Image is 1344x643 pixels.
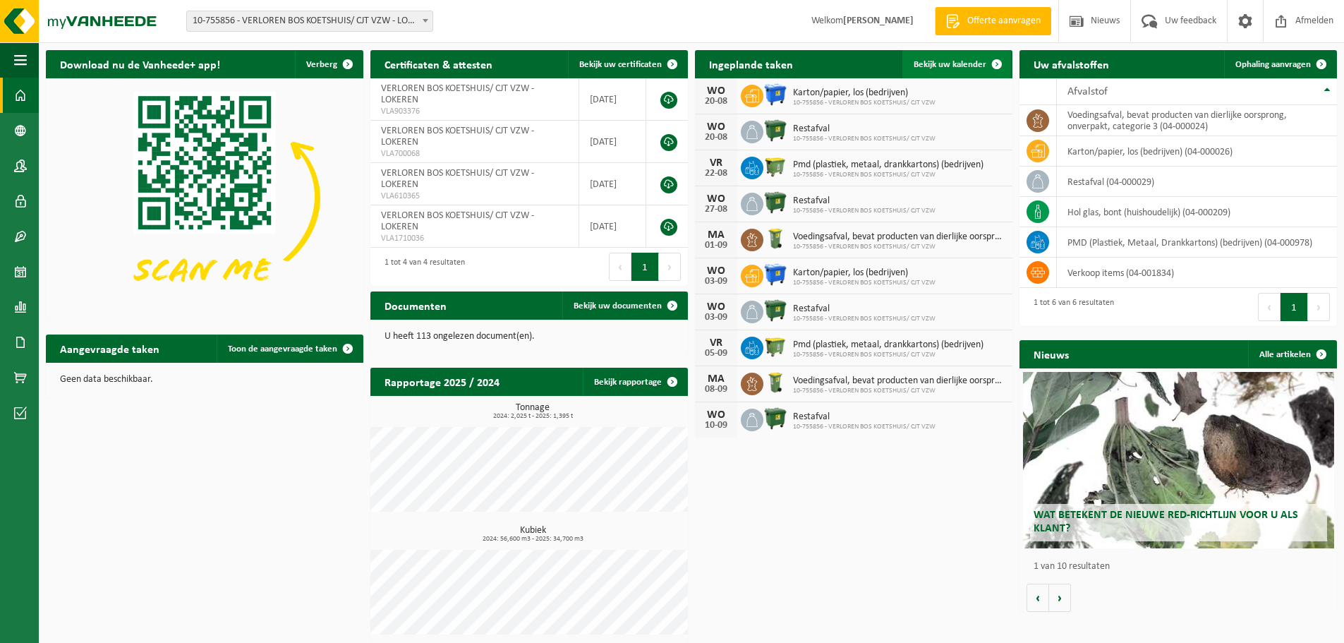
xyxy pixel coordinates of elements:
div: WO [702,121,730,133]
h2: Nieuws [1019,340,1083,368]
span: Pmd (plastiek, metaal, drankkartons) (bedrijven) [793,160,983,171]
div: 08-09 [702,385,730,395]
span: Bekijk uw kalender [914,60,986,69]
img: Download de VHEPlus App [46,78,363,317]
button: Previous [1258,293,1281,321]
div: 1 tot 6 van 6 resultaten [1027,292,1114,323]
div: 27-08 [702,205,730,215]
a: Offerte aanvragen [935,7,1051,35]
span: Voedingsafval, bevat producten van dierlijke oorsprong, onverpakt, categorie 3 [793,375,1005,387]
img: WB-1100-HPE-GN-01 [763,407,787,431]
button: 1 [631,253,659,281]
span: Offerte aanvragen [964,14,1044,28]
span: VLA700068 [381,148,568,160]
span: Ophaling aanvragen [1235,60,1311,69]
div: 22-08 [702,169,730,179]
span: Voedingsafval, bevat producten van dierlijke oorsprong, onverpakt, categorie 3 [793,232,1005,243]
a: Bekijk uw certificaten [568,50,686,78]
img: WB-1100-HPE-BE-01 [763,263,787,287]
span: Pmd (plastiek, metaal, drankkartons) (bedrijven) [793,339,983,351]
a: Bekijk rapportage [583,368,686,396]
img: WB-1100-HPE-GN-50 [763,155,787,179]
div: WO [702,301,730,313]
span: Afvalstof [1067,86,1108,97]
div: 03-09 [702,277,730,287]
div: 1 tot 4 van 4 resultaten [377,251,465,282]
td: voedingsafval, bevat producten van dierlijke oorsprong, onverpakt, categorie 3 (04-000024) [1057,105,1337,136]
h2: Download nu de Vanheede+ app! [46,50,234,78]
h2: Aangevraagde taken [46,335,174,362]
h2: Rapportage 2025 / 2024 [370,368,514,395]
button: 1 [1281,293,1308,321]
span: 10-755856 - VERLOREN BOS KOETSHUIS/ CJT VZW [793,315,936,323]
a: Toon de aangevraagde taken [217,335,362,363]
span: 10-755856 - VERLOREN BOS KOETSHUIS/ CJT VZW [793,99,936,107]
td: restafval (04-000029) [1057,167,1337,197]
td: verkoop items (04-001834) [1057,258,1337,288]
div: VR [702,337,730,349]
span: Restafval [793,196,936,207]
div: 01-09 [702,241,730,251]
img: WB-0140-HPE-GN-50 [763,371,787,395]
h2: Documenten [370,292,461,319]
span: Bekijk uw certificaten [579,60,662,69]
span: VLA1710036 [381,233,568,244]
span: VLA903376 [381,106,568,117]
span: 10-755856 - VERLOREN BOS KOETSHUIS/ CJT VZW [793,423,936,431]
span: Restafval [793,124,936,135]
span: 10-755856 - VERLOREN BOS KOETSHUIS/ CJT VZW [793,135,936,143]
img: WB-1100-HPE-GN-01 [763,119,787,143]
img: WB-1100-HPE-GN-50 [763,335,787,359]
div: WO [702,193,730,205]
button: Volgende [1049,584,1071,612]
td: [DATE] [579,163,646,205]
h2: Certificaten & attesten [370,50,507,78]
span: 10-755856 - VERLOREN BOS KOETSHUIS/ CJT VZW - LOKEREN [187,11,432,31]
span: Restafval [793,411,936,423]
div: 20-08 [702,133,730,143]
span: Wat betekent de nieuwe RED-richtlijn voor u als klant? [1034,510,1298,534]
button: Next [1308,293,1330,321]
span: 10-755856 - VERLOREN BOS KOETSHUIS/ CJT VZW [793,207,936,215]
td: PMD (Plastiek, Metaal, Drankkartons) (bedrijven) (04-000978) [1057,227,1337,258]
span: VLA610365 [381,191,568,202]
a: Bekijk uw documenten [562,292,686,320]
div: MA [702,229,730,241]
img: WB-1100-HPE-GN-01 [763,299,787,323]
span: VERLOREN BOS KOETSHUIS/ CJT VZW - LOKEREN [381,126,534,148]
h2: Ingeplande taken [695,50,807,78]
button: Vorige [1027,584,1049,612]
div: WO [702,265,730,277]
span: 10-755856 - VERLOREN BOS KOETSHUIS/ CJT VZW [793,279,936,287]
button: Previous [609,253,631,281]
div: WO [702,85,730,97]
span: 2024: 56,600 m3 - 2025: 34,700 m3 [377,536,688,543]
img: WB-1100-HPE-BE-01 [763,83,787,107]
h3: Tonnage [377,403,688,420]
span: 10-755856 - VERLOREN BOS KOETSHUIS/ CJT VZW [793,243,1005,251]
span: 10-755856 - VERLOREN BOS KOETSHUIS/ CJT VZW - LOKEREN [186,11,433,32]
a: Wat betekent de nieuwe RED-richtlijn voor u als klant? [1023,372,1334,548]
h2: Uw afvalstoffen [1019,50,1123,78]
span: Karton/papier, los (bedrijven) [793,88,936,99]
strong: [PERSON_NAME] [843,16,914,26]
div: 10-09 [702,421,730,431]
td: karton/papier, los (bedrijven) (04-000026) [1057,136,1337,167]
img: WB-1100-HPE-GN-01 [763,191,787,215]
td: [DATE] [579,205,646,248]
a: Ophaling aanvragen [1224,50,1336,78]
td: [DATE] [579,78,646,121]
div: 20-08 [702,97,730,107]
div: VR [702,157,730,169]
span: Bekijk uw documenten [574,301,662,311]
div: 03-09 [702,313,730,323]
a: Bekijk uw kalender [902,50,1011,78]
h3: Kubiek [377,526,688,543]
span: VERLOREN BOS KOETSHUIS/ CJT VZW - LOKEREN [381,83,534,105]
a: Alle artikelen [1248,340,1336,368]
span: 10-755856 - VERLOREN BOS KOETSHUIS/ CJT VZW [793,387,1005,395]
button: Next [659,253,681,281]
span: Karton/papier, los (bedrijven) [793,268,936,279]
div: 05-09 [702,349,730,359]
span: 10-755856 - VERLOREN BOS KOETSHUIS/ CJT VZW [793,171,983,179]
